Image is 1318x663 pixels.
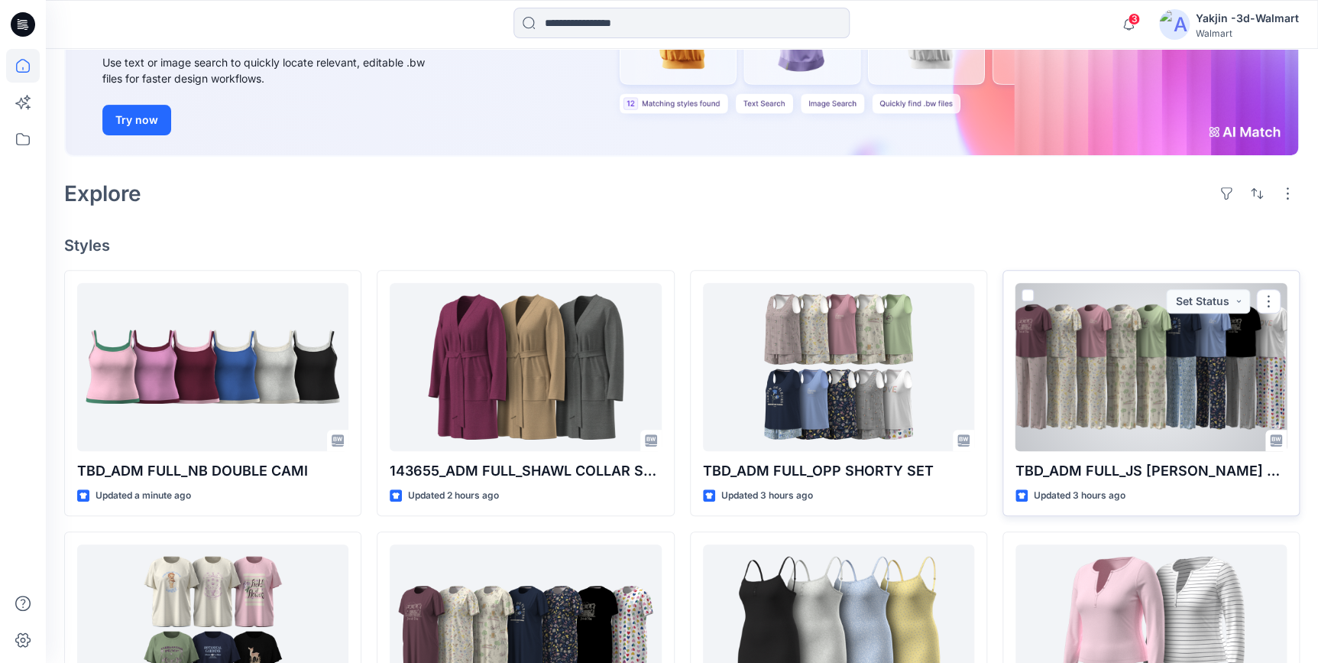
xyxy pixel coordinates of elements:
[1034,488,1125,504] p: Updated 3 hours ago
[721,488,813,504] p: Updated 3 hours ago
[1015,283,1287,451] a: TBD_ADM FULL_JS OPP PJ SET
[408,488,499,504] p: Updated 2 hours ago
[102,105,171,135] button: Try now
[703,460,974,482] p: TBD_ADM FULL_OPP SHORTY SET
[390,460,661,482] p: 143655_ADM FULL_SHAWL COLLAR SWEATER ROBE
[1015,460,1287,482] p: TBD_ADM FULL_JS [PERSON_NAME] SET
[77,283,348,451] a: TBD_ADM FULL_NB DOUBLE CAMI
[102,54,446,86] div: Use text or image search to quickly locate relevant, editable .bw files for faster design workflows.
[390,283,661,451] a: 143655_ADM FULL_SHAWL COLLAR SWEATER ROBE
[64,181,141,206] h2: Explore
[1196,28,1299,39] div: Walmart
[703,283,974,451] a: TBD_ADM FULL_OPP SHORTY SET
[96,488,191,504] p: Updated a minute ago
[1128,13,1140,25] span: 3
[1159,9,1190,40] img: avatar
[77,460,348,482] p: TBD_ADM FULL_NB DOUBLE CAMI
[1196,9,1299,28] div: Yakjin -3d-Walmart
[64,236,1300,255] h4: Styles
